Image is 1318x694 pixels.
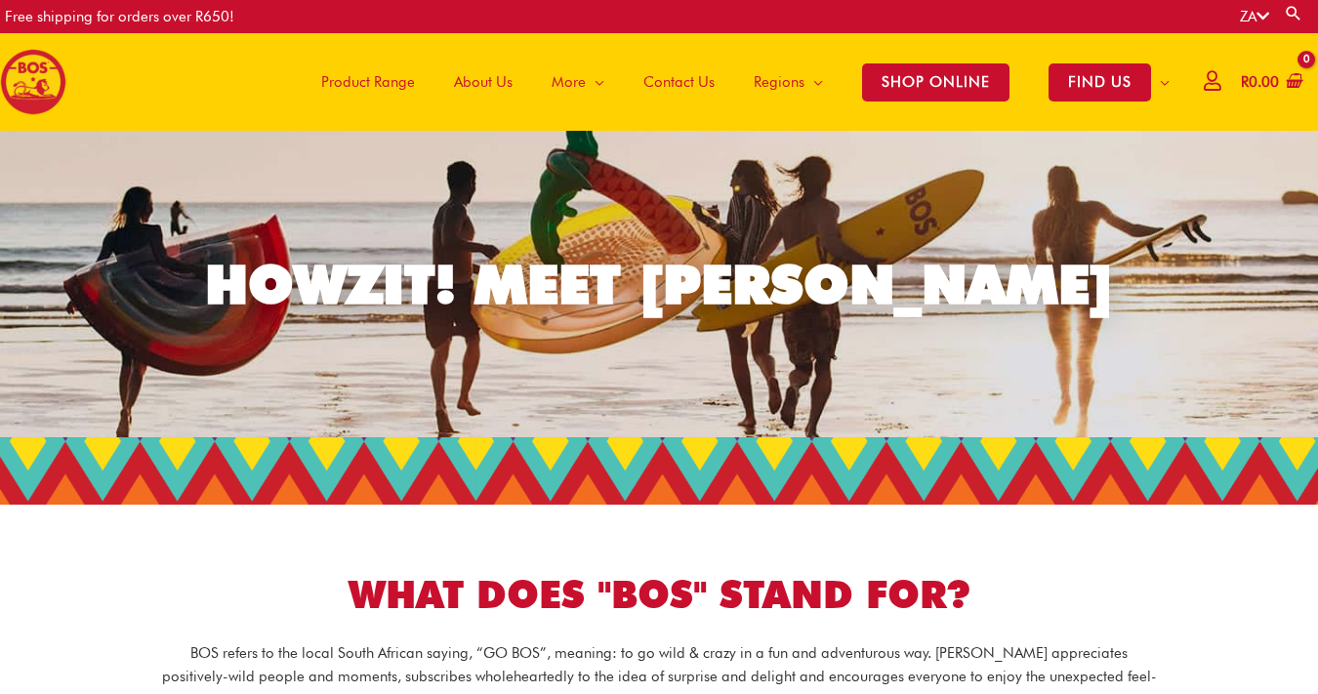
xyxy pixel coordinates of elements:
a: Product Range [302,33,434,131]
bdi: 0.00 [1241,73,1279,91]
a: SHOP ONLINE [843,33,1029,131]
span: R [1241,73,1249,91]
span: Contact Us [643,53,715,111]
div: HOWZIT! MEET [PERSON_NAME] [205,258,1113,311]
nav: Site Navigation [287,33,1189,131]
h1: WHAT DOES "BOS" STAND FOR? [112,568,1206,622]
a: Contact Us [624,33,734,131]
span: FIND US [1049,63,1151,102]
a: View Shopping Cart, empty [1237,61,1303,104]
span: Product Range [321,53,415,111]
a: Regions [734,33,843,131]
a: Search button [1284,4,1303,22]
a: About Us [434,33,532,131]
a: ZA [1240,8,1269,25]
span: SHOP ONLINE [862,63,1009,102]
span: More [552,53,586,111]
span: About Us [454,53,513,111]
a: More [532,33,624,131]
span: Regions [754,53,804,111]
